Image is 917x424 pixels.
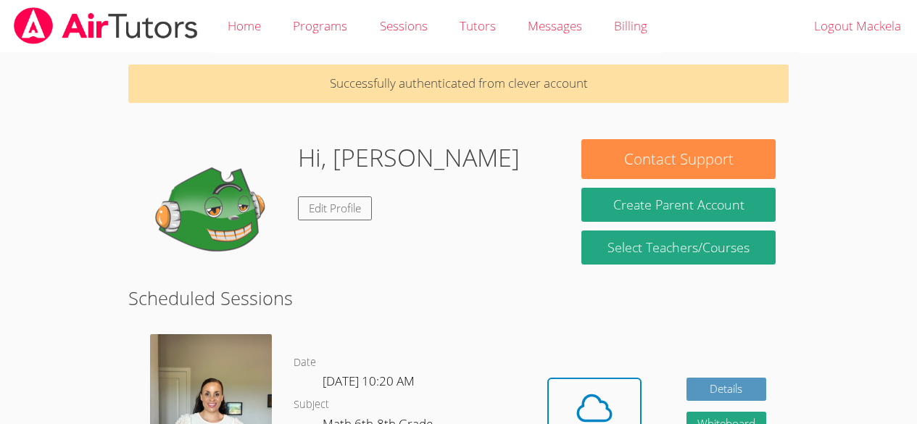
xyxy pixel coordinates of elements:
img: default.png [141,139,286,284]
h2: Scheduled Sessions [128,284,789,312]
dt: Date [294,354,316,372]
button: Create Parent Account [581,188,775,222]
a: Edit Profile [298,196,372,220]
button: Contact Support [581,139,775,179]
dt: Subject [294,396,329,414]
h1: Hi, [PERSON_NAME] [298,139,520,176]
a: Details [686,378,766,402]
a: Select Teachers/Courses [581,230,775,265]
span: Messages [528,17,582,34]
img: airtutors_banner-c4298cdbf04f3fff15de1276eac7730deb9818008684d7c2e4769d2f7ddbe033.png [12,7,199,44]
p: Successfully authenticated from clever account [128,65,789,103]
span: [DATE] 10:20 AM [323,373,415,389]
